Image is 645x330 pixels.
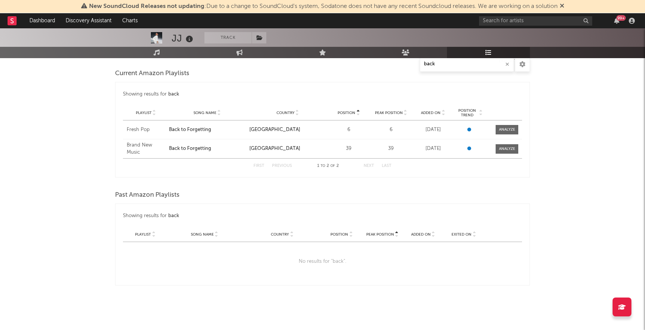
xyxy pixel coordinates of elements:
span: Playlist [136,111,152,115]
button: 99+ [614,18,619,24]
span: Peak Position [366,232,394,237]
div: [DATE] [414,126,452,134]
span: Added On [411,232,431,237]
a: Back to Forgetting [169,126,246,134]
div: back [168,90,179,99]
a: Charts [117,13,143,28]
div: [DATE] [414,145,452,153]
span: Song Name [193,111,217,115]
div: 6 [372,126,410,134]
div: [GEOGRAPHIC_DATA] [249,126,326,134]
input: Search for artists [479,16,592,26]
span: of [330,164,335,168]
span: New SoundCloud Releases not updating [89,3,204,9]
span: Peak Position [375,111,403,115]
div: [GEOGRAPHIC_DATA] [249,145,326,153]
span: Song Name [191,232,214,237]
span: Position [330,232,348,237]
button: First [253,164,264,168]
button: Track [204,32,252,43]
input: Search Playlists/Charts [420,57,514,72]
span: to [321,164,325,168]
div: 1 2 2 [307,162,349,171]
div: Showing results for [123,90,522,99]
span: Past Amazon Playlists [115,191,180,200]
a: Brand New Music [127,142,165,156]
button: Next [364,164,374,168]
div: back [168,211,179,221]
span: Current Amazon Playlists [115,69,189,78]
span: Position [338,111,355,115]
div: 99 + [616,15,626,21]
span: Country [271,232,289,237]
span: : Due to a change to SoundCloud's system, Sodatone does not have any recent Soundcloud releases. ... [89,3,557,9]
div: Showing results for [123,211,522,221]
div: No results for " back ". [123,242,522,281]
a: Discovery Assistant [60,13,117,28]
span: Playlist [135,232,151,237]
span: Added On [421,111,441,115]
div: JJ [172,32,195,45]
span: Country [276,111,295,115]
span: Position Trend [456,108,478,117]
div: 39 [372,145,410,153]
a: Back to Forgetting [169,145,246,153]
button: Last [382,164,392,168]
div: 6 [330,126,368,134]
span: Exited On [451,232,471,237]
button: Previous [272,164,292,168]
a: Fresh Pop [127,126,165,134]
span: Dismiss [560,3,564,9]
a: Dashboard [24,13,60,28]
div: 39 [330,145,368,153]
